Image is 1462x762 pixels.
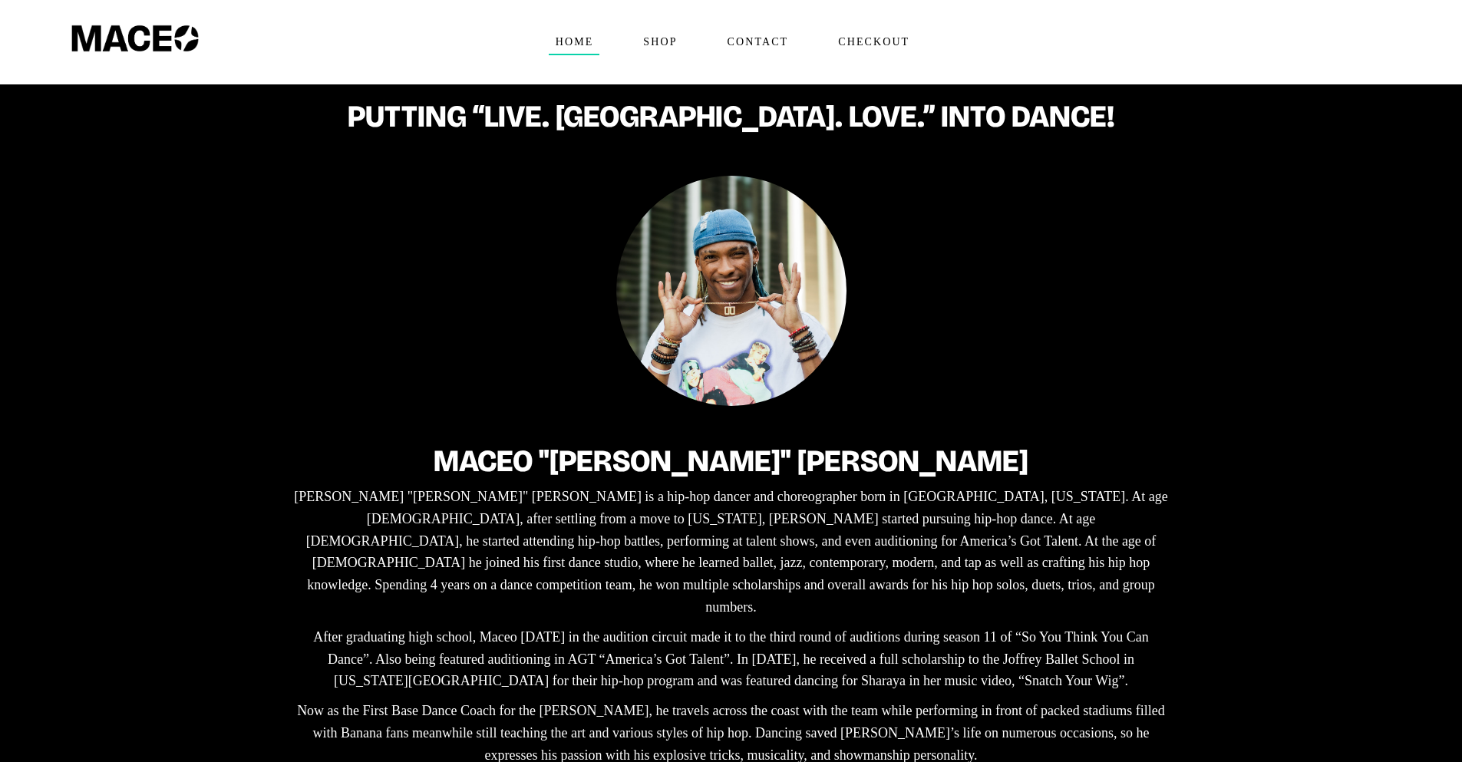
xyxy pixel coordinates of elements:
[636,30,683,54] span: Shop
[549,30,600,54] span: Home
[290,626,1173,692] p: After graduating high school, Maceo [DATE] in the audition circuit made it to the third round of ...
[721,30,795,54] span: Contact
[290,444,1173,478] h2: Maceo "[PERSON_NAME]" [PERSON_NAME]
[831,30,916,54] span: Checkout
[290,486,1173,619] p: [PERSON_NAME] "[PERSON_NAME]" [PERSON_NAME] is a hip-hop dancer and choreographer born in [GEOGRA...
[616,176,847,406] img: Maceo Harrison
